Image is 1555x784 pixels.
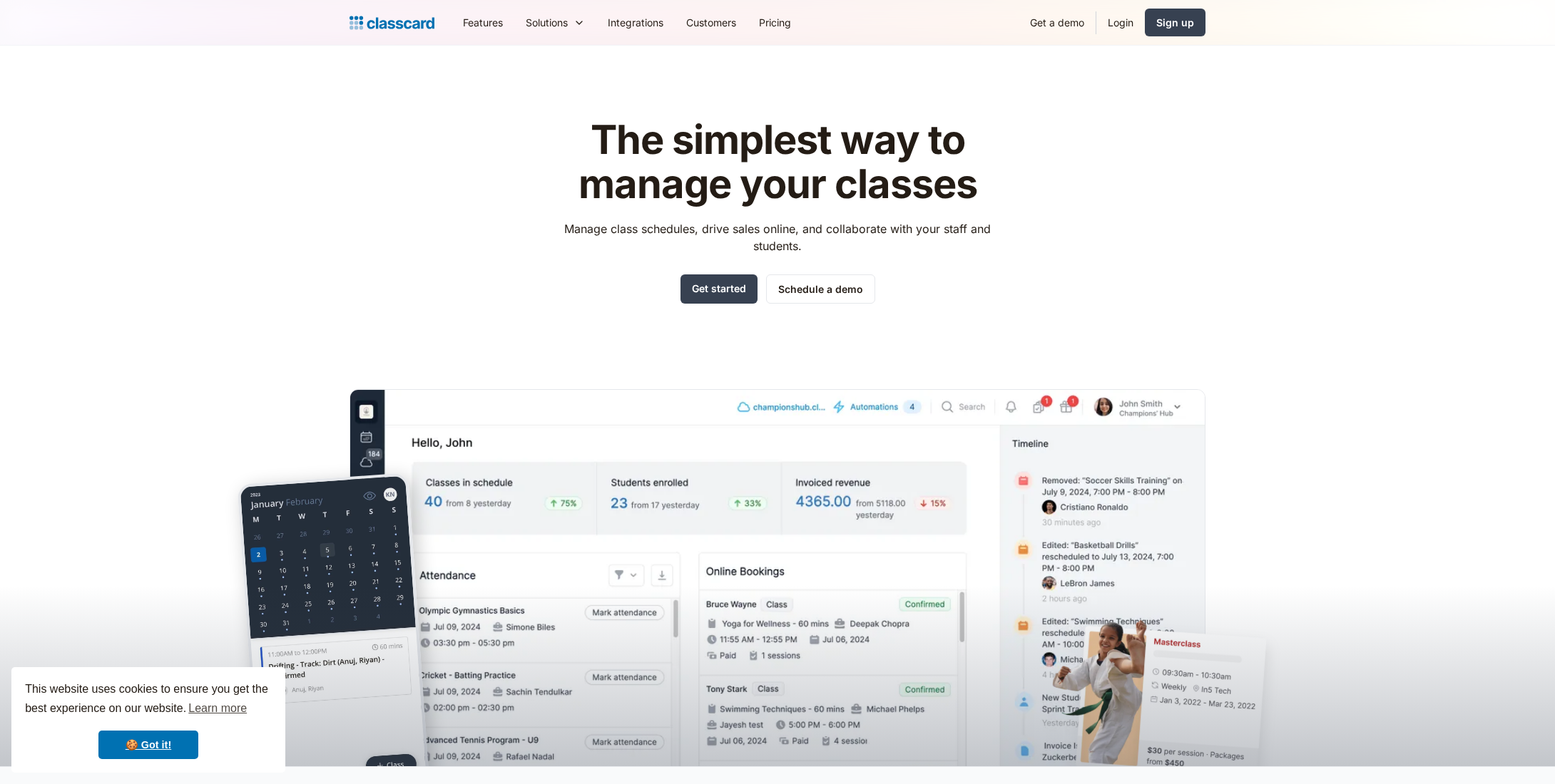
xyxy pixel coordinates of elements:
[675,6,748,38] a: Customers
[1019,6,1096,38] a: Get a demo
[766,274,875,304] a: Schedule a demo
[98,731,198,759] a: dismiss cookie message
[186,698,249,719] a: learn more about cookies
[452,6,514,38] a: Features
[1096,6,1145,38] a: Login
[350,13,434,33] a: Logo
[551,220,1004,254] p: Manage class schedules, drive sales online, and collaborate with your staff and students.
[526,15,568,30] div: Solutions
[680,274,758,304] a: Get started
[1145,9,1205,36] a: Sign up
[11,667,285,773] div: cookieconsent
[1156,15,1194,30] div: Sign up
[514,6,596,38] div: Solutions
[596,6,675,38] a: Integrations
[551,118,1004,206] h1: The simplest way to manage your classes
[748,6,802,38] a: Pricing
[25,681,272,719] span: This website uses cookies to ensure you get the best experience on our website.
